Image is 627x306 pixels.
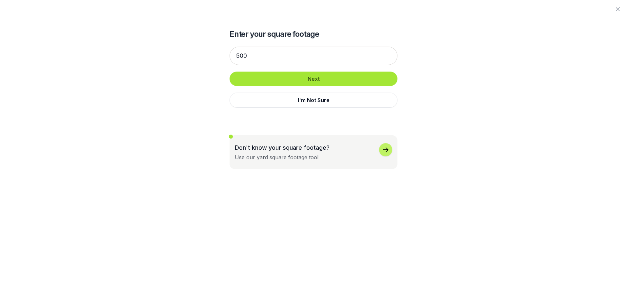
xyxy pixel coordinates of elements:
button: Don't know your square footage?Use our yard square footage tool [230,135,397,169]
div: Use our yard square footage tool [235,153,318,161]
button: I'm Not Sure [230,93,397,108]
h2: Enter your square footage [230,29,397,39]
button: Next [230,72,397,86]
p: Don't know your square footage? [235,143,330,152]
